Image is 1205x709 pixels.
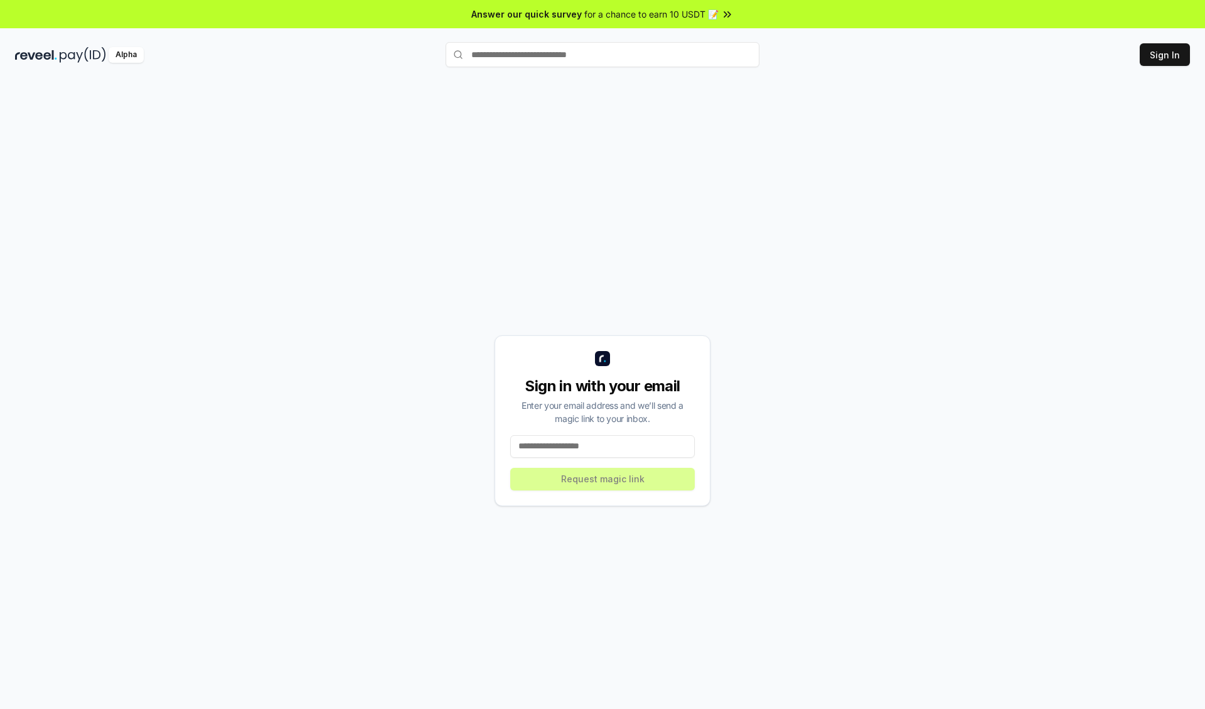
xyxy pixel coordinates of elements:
div: Enter your email address and we’ll send a magic link to your inbox. [510,399,695,425]
span: for a chance to earn 10 USDT 📝 [584,8,719,21]
img: pay_id [60,47,106,63]
div: Alpha [109,47,144,63]
button: Sign In [1140,43,1190,66]
span: Answer our quick survey [471,8,582,21]
div: Sign in with your email [510,376,695,396]
img: logo_small [595,351,610,366]
img: reveel_dark [15,47,57,63]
